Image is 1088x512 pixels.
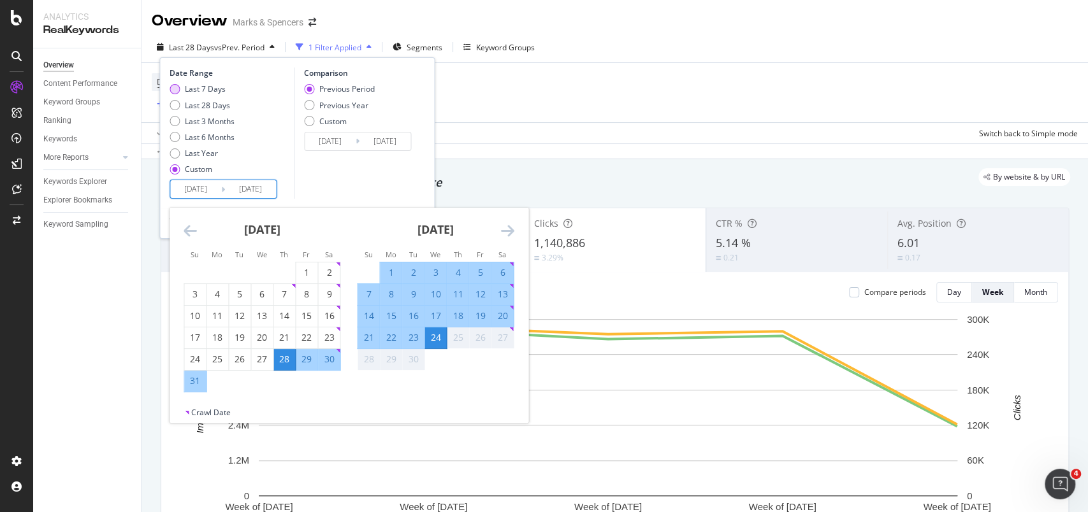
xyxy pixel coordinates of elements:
span: CTR % [716,217,743,229]
span: neutral face reaction [203,380,236,406]
td: Not available. Thursday, September 25, 2025 [447,327,469,348]
div: Custom [304,116,375,127]
td: Choose Wednesday, August 20, 2025 as your check-in date. It’s available. [251,327,273,348]
td: Choose Sunday, August 24, 2025 as your check-in date. It’s available. [184,348,207,370]
div: Explorer Bookmarks [43,194,112,207]
div: 21 [273,331,295,344]
div: 6 [491,266,513,279]
div: 3.29% [542,252,563,263]
div: Date Range [170,68,291,78]
td: Selected. Friday, August 29, 2025 [296,348,318,370]
div: 12 [469,288,491,301]
div: Last 3 Months [185,116,235,127]
td: Selected. Sunday, September 14, 2025 [358,305,380,327]
div: 9 [318,288,340,301]
div: Compare periods [864,287,926,297]
div: 3 [184,288,206,301]
td: Choose Tuesday, August 19, 2025 as your check-in date. It’s available. [229,327,251,348]
div: 8 [380,288,402,301]
div: Custom [319,116,347,127]
div: 25 [207,353,228,366]
a: Keywords Explorer [43,175,132,188]
div: 20 [491,309,513,322]
div: 22 [380,331,402,344]
text: Week of [DATE] [574,501,642,512]
small: Su [191,250,199,259]
td: Selected. Monday, September 1, 2025 [380,262,402,283]
div: 26 [229,353,250,366]
text: Week of [DATE] [749,501,816,512]
div: Ranking [43,114,71,127]
small: Mo [212,250,222,259]
div: Did this answer your question? [15,367,423,381]
div: 24 [424,331,446,344]
div: Keyword Groups [43,96,100,109]
input: Start Date [170,180,221,198]
text: 60K [967,455,984,466]
div: Last 7 Days [185,83,226,94]
small: Tu [409,250,417,259]
div: 17 [184,331,206,344]
div: 13 [491,288,513,301]
div: 14 [358,309,379,322]
td: Choose Tuesday, August 12, 2025 as your check-in date. It’s available. [229,305,251,327]
td: Choose Sunday, August 10, 2025 as your check-in date. It’s available. [184,305,207,327]
strong: [DATE] [244,222,280,237]
div: 1 [296,266,317,279]
a: More Reports [43,151,119,164]
div: 11 [447,288,468,301]
strong: [DATE] [417,222,454,237]
div: Last Year [170,148,235,159]
div: 4 [207,288,228,301]
div: Analytics [43,10,131,23]
div: Previous Period [304,83,375,94]
text: Clicks [1012,394,1022,420]
small: Th [280,250,288,259]
td: Choose Saturday, August 16, 2025 as your check-in date. It’s available. [318,305,340,327]
iframe: Intercom live chat [1045,469,1075,499]
text: 120K [967,420,989,430]
td: Choose Tuesday, August 26, 2025 as your check-in date. It’s available. [229,348,251,370]
small: Fr [303,250,310,259]
div: Custom [170,164,235,174]
td: Choose Saturday, August 2, 2025 as your check-in date. It’s available. [318,262,340,283]
small: Mo [385,250,396,259]
div: 10 [424,288,446,301]
td: Choose Saturday, August 23, 2025 as your check-in date. It’s available. [318,327,340,348]
span: 😞 [177,380,195,406]
div: Keywords Explorer [43,175,107,188]
text: 2.4M [228,420,249,430]
td: Selected. Tuesday, September 23, 2025 [402,327,424,348]
td: Choose Sunday, August 3, 2025 as your check-in date. It’s available. [184,283,207,305]
td: Choose Saturday, August 9, 2025 as your check-in date. It’s available. [318,283,340,305]
div: 22 [296,331,317,344]
div: arrow-right-arrow-left [308,18,316,27]
div: 0.17 [905,252,920,263]
div: 6 [251,288,273,301]
div: 30 [318,353,340,366]
small: Sa [325,250,333,259]
button: go back [8,5,33,29]
div: 8 [296,288,317,301]
a: Ranking [43,114,132,127]
td: Choose Wednesday, August 27, 2025 as your check-in date. It’s available. [251,348,273,370]
div: 4 [447,266,468,279]
td: Selected. Friday, September 12, 2025 [469,283,491,305]
td: Choose Sunday, August 17, 2025 as your check-in date. It’s available. [184,327,207,348]
button: Month [1014,282,1058,302]
td: Choose Tuesday, August 5, 2025 as your check-in date. It’s available. [229,283,251,305]
img: Equal [534,256,539,260]
div: Last 3 Months [170,116,235,127]
div: Previous Period [319,83,375,94]
span: vs Prev. Period [214,42,265,53]
div: 18 [447,309,468,322]
button: Switch back to Simple mode [974,123,1078,143]
small: Tu [235,250,243,259]
div: Last 28 Days [185,100,230,111]
div: 1 [380,266,402,279]
td: Choose Monday, August 25, 2025 as your check-in date. It’s available. [207,348,229,370]
td: Selected as start date. Thursday, August 28, 2025 [273,348,296,370]
div: Previous Year [304,100,375,111]
div: 29 [380,353,402,366]
div: RealKeywords [43,23,131,38]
